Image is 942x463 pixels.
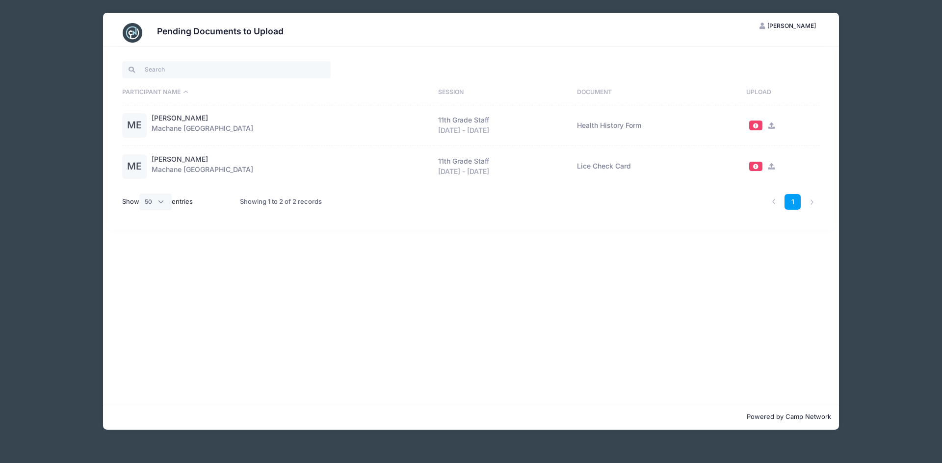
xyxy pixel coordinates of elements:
div: Showing 1 to 2 of 2 records [240,191,322,213]
th: Participant Name: activate to sort column descending [122,80,433,105]
button: [PERSON_NAME] [751,18,825,34]
div: 11th Grade Staff [438,156,568,167]
td: Health History Form [572,105,741,146]
input: Search [122,61,331,78]
div: [DATE] - [DATE] [438,125,568,136]
a: [PERSON_NAME] [152,113,208,123]
div: 11th Grade Staff [438,115,568,125]
img: CampNetwork [123,23,142,43]
div: ME [122,113,147,138]
th: Document: activate to sort column ascending [572,80,741,105]
span: [PERSON_NAME] [767,22,816,29]
label: Show entries [122,194,193,210]
a: ME [122,122,147,130]
div: [DATE] - [DATE] [438,167,568,177]
div: Machane [GEOGRAPHIC_DATA] [152,113,428,138]
p: Powered by Camp Network [111,412,831,422]
a: [PERSON_NAME] [152,154,208,165]
h3: Pending Documents to Upload [157,26,284,36]
th: Upload: activate to sort column ascending [741,80,820,105]
select: Showentries [139,194,172,210]
a: ME [122,163,147,171]
td: Lice Check Card [572,146,741,187]
th: Session: activate to sort column ascending [433,80,572,105]
div: ME [122,154,147,179]
a: 1 [785,194,801,210]
div: Machane [GEOGRAPHIC_DATA] [152,154,428,179]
